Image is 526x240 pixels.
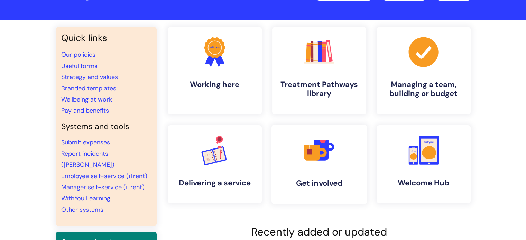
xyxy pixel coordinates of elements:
[271,125,367,204] a: Get involved
[61,122,151,132] h4: Systems and tools
[61,172,147,180] a: Employee self-service (iTrent)
[278,80,361,98] h4: Treatment Pathways library
[61,205,103,214] a: Other systems
[173,80,256,89] h4: Working here
[61,50,95,59] a: Our policies
[61,73,118,81] a: Strategy and values
[61,95,112,104] a: Wellbeing at work
[168,125,262,203] a: Delivering a service
[61,194,110,202] a: WithYou Learning
[382,179,465,188] h4: Welcome Hub
[272,27,366,114] a: Treatment Pathways library
[377,125,471,203] a: Welcome Hub
[61,62,98,70] a: Useful forms
[168,225,471,238] h2: Recently added or updated
[61,150,114,169] a: Report incidents ([PERSON_NAME])
[61,32,151,44] h3: Quick links
[61,106,109,115] a: Pay and benefits
[173,179,256,188] h4: Delivering a service
[382,80,465,98] h4: Managing a team, building or budget
[277,179,361,188] h4: Get involved
[61,183,145,191] a: Manager self-service (iTrent)
[61,138,110,146] a: Submit expenses
[168,27,262,114] a: Working here
[61,84,116,93] a: Branded templates
[377,27,471,114] a: Managing a team, building or budget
